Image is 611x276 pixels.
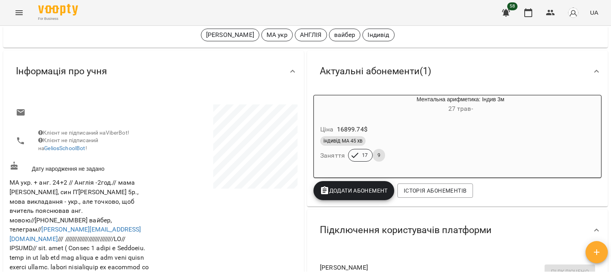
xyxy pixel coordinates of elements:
span: Актуальні абонементи ( 1 ) [320,65,431,77]
p: Індивід [368,30,389,40]
div: Інформація про учня [3,51,304,92]
img: avatar_s.png [568,7,579,18]
span: 58 [507,2,518,10]
span: індивід МА 45 хв [320,137,366,145]
div: [PERSON_NAME] [201,29,259,41]
span: Додати Абонемент [320,186,388,195]
span: Інформація про учня [16,65,107,77]
div: Індивід [362,29,394,41]
a: [PERSON_NAME][EMAIL_ADDRESS][DOMAIN_NAME] [10,226,141,243]
span: Клієнт не підписаний на ! [38,137,98,151]
h6: Заняття [320,150,345,161]
a: GeliosSchoolBot [44,145,85,151]
button: UA [587,5,601,20]
div: Ментальна арифметика: Індив 3м [314,95,352,114]
span: Історія абонементів [404,186,467,195]
button: Ментальна арифметика: Індив 3м27 трав- Ціна16899.74$індивід МА 45 хвЗаняття179 [314,95,569,171]
div: Підключення користувачів платформи [307,210,608,251]
p: [PERSON_NAME] [206,30,254,40]
p: 16899.74 $ [337,125,368,134]
div: Актуальні абонементи(1) [307,51,608,92]
span: UA [590,8,598,17]
button: Додати Абонемент [313,181,394,200]
span: 17 [357,152,372,159]
img: Voopty Logo [38,4,78,15]
span: Клієнт не підписаний на ViberBot! [38,129,129,136]
span: Підключення користувачів платформи [320,224,492,236]
span: [PERSON_NAME] [320,263,582,272]
div: АНГЛІЯ [295,29,327,41]
p: АНГЛІЯ [300,30,322,40]
span: For Business [38,16,78,21]
button: Menu [10,3,29,22]
p: МА укр [267,30,288,40]
div: вайбер [329,29,361,41]
span: 27 трав - [448,105,473,112]
span: 9 [373,152,385,159]
div: Дату народження не задано [8,160,154,174]
div: МА укр [261,29,293,41]
h6: Ціна [320,124,334,135]
p: вайбер [334,30,356,40]
div: Ментальна арифметика: Індив 3м [352,95,569,114]
button: Історія абонементів [397,183,473,198]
